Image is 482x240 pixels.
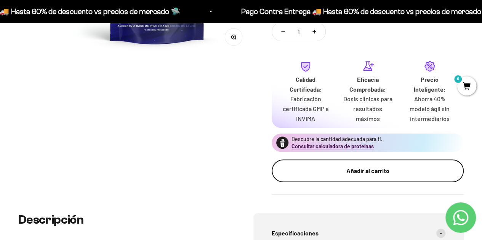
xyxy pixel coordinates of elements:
[281,94,331,123] p: Fabricación certificada GMP e INVIMA
[18,213,229,226] h2: Descripción
[272,228,319,238] span: Especificaciones
[276,137,288,149] img: Proteína
[272,22,294,41] button: Reducir cantidad
[291,143,374,150] button: Consultar calculadora de proteínas
[9,97,158,110] div: Un mejor precio
[289,76,322,93] strong: Calidad Certificada:
[287,166,448,176] div: Añadir al carrito
[9,36,158,49] div: Más información sobre los ingredientes
[9,51,158,65] div: Reseñas de otros clientes
[124,114,158,127] button: Enviar
[349,76,386,93] strong: Eficacia Comprobada:
[125,114,157,127] span: Enviar
[291,136,383,142] span: Descubre la cantidad adecuada para ti.
[414,76,446,93] strong: Precio Inteligente:
[405,94,455,123] p: Ahorra 40% modelo ágil sin intermediarios
[303,22,325,41] button: Aumentar cantidad
[457,83,476,91] a: 0
[343,94,392,123] p: Dosis clínicas para resultados máximos
[272,159,464,182] button: Añadir al carrito
[9,67,158,80] div: Una promoción especial
[9,12,158,30] p: ¿Qué te haría sentir más seguro de comprar este producto?
[453,75,463,84] mark: 0
[9,82,158,95] div: Un video del producto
